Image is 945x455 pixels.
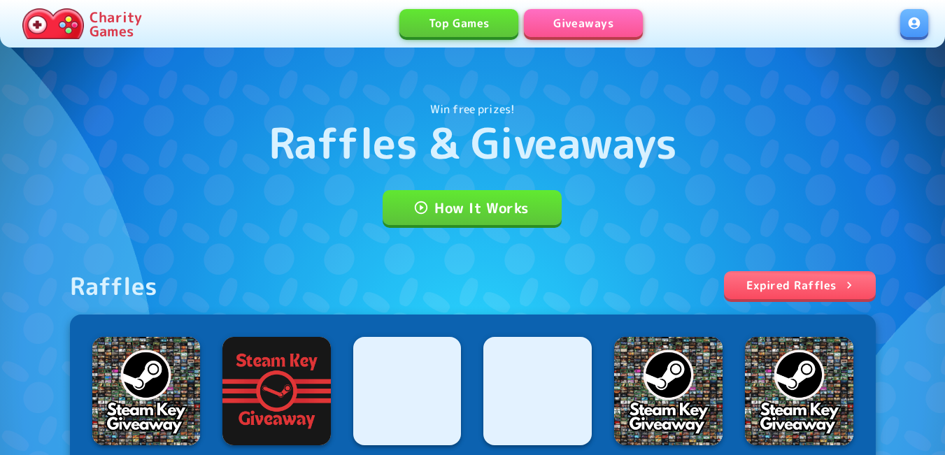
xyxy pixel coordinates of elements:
a: Giveaways [524,9,643,37]
p: Win free prizes! [430,101,515,117]
h1: Raffles & Giveaways [269,117,677,168]
img: Logo [745,337,853,445]
a: Top Games [399,9,518,37]
img: Logo [614,337,723,445]
img: Logo [222,337,331,445]
img: Charity.Games [22,8,84,39]
img: Logo [92,337,201,445]
a: Charity Games [17,6,148,42]
p: Charity Games [90,10,142,38]
img: Logo [483,337,592,445]
a: Expired Raffles [724,271,876,299]
img: Logo [353,337,462,445]
div: Raffles [70,271,158,301]
a: How It Works [383,190,562,225]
